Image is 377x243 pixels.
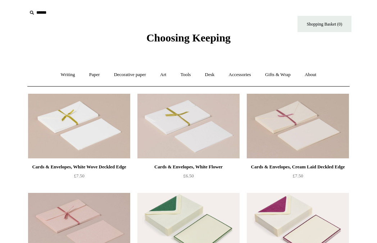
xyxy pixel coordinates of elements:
a: Accessories [222,65,258,84]
span: £7.50 [74,173,84,178]
a: Paper [83,65,106,84]
span: £6.50 [183,173,194,178]
a: Gifts & Wrap [259,65,297,84]
a: Decorative paper [108,65,153,84]
img: Cards & Envelopes, Cream Laid Deckled Edge [247,94,349,159]
a: Cards & Envelopes, Cream Laid Deckled Edge £7.50 [247,163,349,192]
img: Cards & Envelopes, White Flower [137,94,240,159]
a: Cards & Envelopes, Cream Laid Deckled Edge Cards & Envelopes, Cream Laid Deckled Edge [247,94,349,159]
span: £7.50 [292,173,303,178]
a: Shopping Basket (0) [297,16,351,32]
a: Choosing Keeping [146,37,231,43]
a: Cards & Envelopes, White Wove Deckled Edge Cards & Envelopes, White Wove Deckled Edge [28,94,130,159]
a: Writing [54,65,82,84]
div: Cards & Envelopes, White Flower [139,163,238,171]
a: Art [154,65,173,84]
a: Cards & Envelopes, White Flower Cards & Envelopes, White Flower [137,94,240,159]
a: Tools [174,65,197,84]
a: Desk [199,65,221,84]
a: About [298,65,323,84]
span: Choosing Keeping [146,32,231,44]
a: Cards & Envelopes, White Wove Deckled Edge £7.50 [28,163,130,192]
a: Cards & Envelopes, White Flower £6.50 [137,163,240,192]
div: Cards & Envelopes, Cream Laid Deckled Edge [249,163,347,171]
div: Cards & Envelopes, White Wove Deckled Edge [30,163,128,171]
img: Cards & Envelopes, White Wove Deckled Edge [28,94,130,159]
